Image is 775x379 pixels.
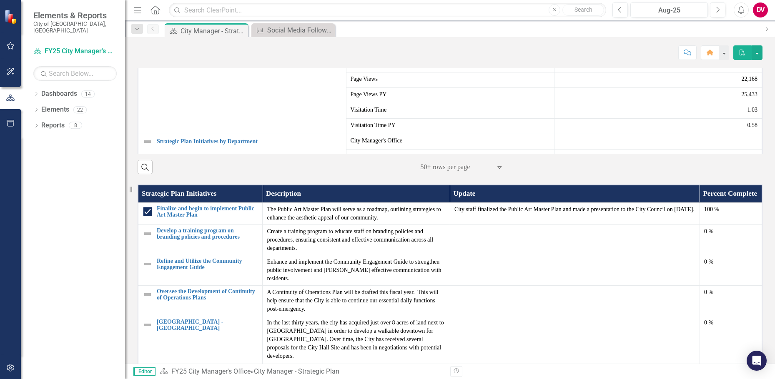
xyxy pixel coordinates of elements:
span: Page Views PY [351,90,550,99]
td: Double-Click to Edit [450,224,700,255]
td: Double-Click to Edit [263,224,450,255]
div: City Manager - Strategic Plan [181,26,246,36]
input: Search ClearPoint... [169,3,606,17]
p: A Continuity of Operations Plan will be drafted this fiscal year. This will help ensure that the ... [267,288,446,313]
a: Social Media Followers [253,25,333,35]
td: Double-Click to Edit [554,72,762,87]
span: 1.03 [747,106,758,114]
td: Double-Click to Edit [263,202,450,224]
span: Visitation Time PY [351,121,550,130]
td: Double-Click to Edit [700,316,762,363]
div: Open Intercom Messenger [747,351,767,371]
a: Strategic Plan Initiatives by Department [157,138,342,145]
span: 0.58 [747,121,758,130]
p: Create a training program to educate staff on branding policies and procedures, ensuring consiste... [267,227,446,252]
span: 22,168 [742,75,758,83]
span: Visitation Time [351,106,550,114]
a: Elements [41,105,69,115]
a: Develop a training program on branding policies and procedures [157,227,258,240]
button: Search [562,4,604,16]
td: Double-Click to Edit Right Click for Context Menu [138,255,263,285]
td: Double-Click to Edit [346,134,554,149]
a: [GEOGRAPHIC_DATA] - [GEOGRAPHIC_DATA] [157,319,258,332]
td: Double-Click to Edit [700,202,762,224]
td: Double-Click to Edit [346,72,554,87]
a: Finalize and begin to implement Public Art Master Plan [157,205,258,218]
span: Elements & Reports [33,10,117,20]
td: Double-Click to Edit [263,316,450,363]
td: Double-Click to Edit [450,316,700,363]
button: Aug-25 [630,2,708,17]
div: 0 % [704,227,757,236]
span: Search [574,6,592,13]
td: Double-Click to Edit Right Click for Context Menu [138,285,263,316]
td: Double-Click to Edit [450,202,700,224]
td: Double-Click to Edit [554,149,762,165]
div: 0 % [704,258,757,266]
td: Double-Click to Edit [450,255,700,285]
td: Double-Click to Edit [450,285,700,316]
p: Enhance and implement the Community Engagement Guide to strengthen public involvement and [PERSON... [267,258,446,283]
div: » [160,367,444,377]
td: Double-Click to Edit [700,285,762,316]
span: City Clerk [351,152,550,160]
a: Dashboards [41,89,77,99]
a: Oversee the Development of Continuity of Operations Plans [157,288,258,301]
td: Double-Click to Edit [700,224,762,255]
div: 8 [69,122,82,129]
button: DV [753,2,768,17]
a: FY25 City Manager's Office [33,47,117,56]
p: City staff finalized the Public Art Master Plan and made a presentation to the City Council on [D... [454,205,695,214]
a: Reports [41,121,65,130]
a: FY25 City Manager's Office [171,367,251,375]
span: Page Views [351,75,550,83]
td: Double-Click to Edit Right Click for Context Menu [138,224,263,255]
td: Double-Click to Edit [346,103,554,118]
img: Not Defined [143,229,153,239]
td: Double-Click to Edit Right Click for Context Menu [138,316,263,363]
div: City Manager - Strategic Plan [254,367,339,375]
span: Editor [133,367,156,376]
span: City Manager's Office [351,137,550,145]
div: 100 % [704,205,757,214]
input: Search Below... [33,66,117,81]
img: Completed [143,207,153,217]
span: 25,433 [742,90,758,99]
div: 0 % [704,319,757,327]
td: Double-Click to Edit Right Click for Context Menu [138,41,346,134]
td: Double-Click to Edit [346,149,554,165]
p: The Public Art Master Plan will serve as a roadmap, outlining strategies to enhance the aesthetic... [267,205,446,222]
div: 14 [81,90,95,97]
div: Social Media Followers [267,25,333,35]
a: Refine and Utilize the Community Engagement Guide [157,258,258,271]
td: Double-Click to Edit [263,255,450,285]
td: Double-Click to Edit Right Click for Context Menu [138,134,346,272]
div: 22 [73,106,87,113]
p: In the last thirty years, the city has acquired just over 8 acres of land next to [GEOGRAPHIC_DAT... [267,319,446,360]
div: Aug-25 [633,5,705,15]
td: Double-Click to Edit [263,285,450,316]
img: Not Defined [143,289,153,299]
td: Double-Click to Edit Right Click for Context Menu [138,202,263,224]
img: Not Defined [143,137,153,147]
td: Double-Click to Edit [700,255,762,285]
div: 0 % [704,288,757,297]
td: Double-Click to Edit [554,103,762,118]
img: Not Defined [143,259,153,269]
img: ClearPoint Strategy [4,9,19,24]
img: Not Defined [143,320,153,330]
td: Double-Click to Edit [554,134,762,149]
small: City of [GEOGRAPHIC_DATA], [GEOGRAPHIC_DATA] [33,20,117,34]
